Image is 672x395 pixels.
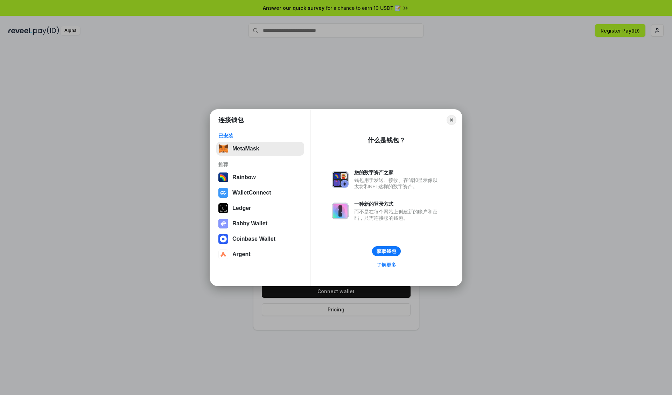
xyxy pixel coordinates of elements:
[218,249,228,259] img: svg+xml,%3Csvg%20width%3D%2228%22%20height%3D%2228%22%20viewBox%3D%220%200%2028%2028%22%20fill%3D...
[216,217,304,231] button: Rabby Wallet
[218,219,228,228] img: svg+xml,%3Csvg%20xmlns%3D%22http%3A%2F%2Fwww.w3.org%2F2000%2Fsvg%22%20fill%3D%22none%22%20viewBox...
[332,171,349,188] img: svg+xml,%3Csvg%20xmlns%3D%22http%3A%2F%2Fwww.w3.org%2F2000%2Fsvg%22%20fill%3D%22none%22%20viewBox...
[232,205,251,211] div: Ledger
[232,220,267,227] div: Rabby Wallet
[218,234,228,244] img: svg+xml,%3Csvg%20width%3D%2228%22%20height%3D%2228%22%20viewBox%3D%220%200%2028%2028%22%20fill%3D...
[332,203,349,219] img: svg+xml,%3Csvg%20xmlns%3D%22http%3A%2F%2Fwww.w3.org%2F2000%2Fsvg%22%20fill%3D%22none%22%20viewBox...
[377,248,396,254] div: 获取钱包
[232,146,259,152] div: MetaMask
[218,116,244,124] h1: 连接钱包
[372,260,400,269] a: 了解更多
[447,115,456,125] button: Close
[232,174,256,181] div: Rainbow
[216,170,304,184] button: Rainbow
[354,177,441,190] div: 钱包用于发送、接收、存储和显示像以太坊和NFT这样的数字资产。
[216,201,304,215] button: Ledger
[377,262,396,268] div: 了解更多
[218,161,302,168] div: 推荐
[354,209,441,221] div: 而不是在每个网站上创建新的账户和密码，只需连接您的钱包。
[232,190,271,196] div: WalletConnect
[216,232,304,246] button: Coinbase Wallet
[218,144,228,154] img: svg+xml,%3Csvg%20fill%3D%22none%22%20height%3D%2233%22%20viewBox%3D%220%200%2035%2033%22%20width%...
[216,142,304,156] button: MetaMask
[216,247,304,261] button: Argent
[354,201,441,207] div: 一种新的登录方式
[232,236,275,242] div: Coinbase Wallet
[372,246,401,256] button: 获取钱包
[216,186,304,200] button: WalletConnect
[218,203,228,213] img: svg+xml,%3Csvg%20xmlns%3D%22http%3A%2F%2Fwww.w3.org%2F2000%2Fsvg%22%20width%3D%2228%22%20height%3...
[218,172,228,182] img: svg+xml,%3Csvg%20width%3D%22120%22%20height%3D%22120%22%20viewBox%3D%220%200%20120%20120%22%20fil...
[232,251,251,258] div: Argent
[218,133,302,139] div: 已安装
[367,136,405,144] div: 什么是钱包？
[354,169,441,176] div: 您的数字资产之家
[218,188,228,198] img: svg+xml,%3Csvg%20width%3D%2228%22%20height%3D%2228%22%20viewBox%3D%220%200%2028%2028%22%20fill%3D...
